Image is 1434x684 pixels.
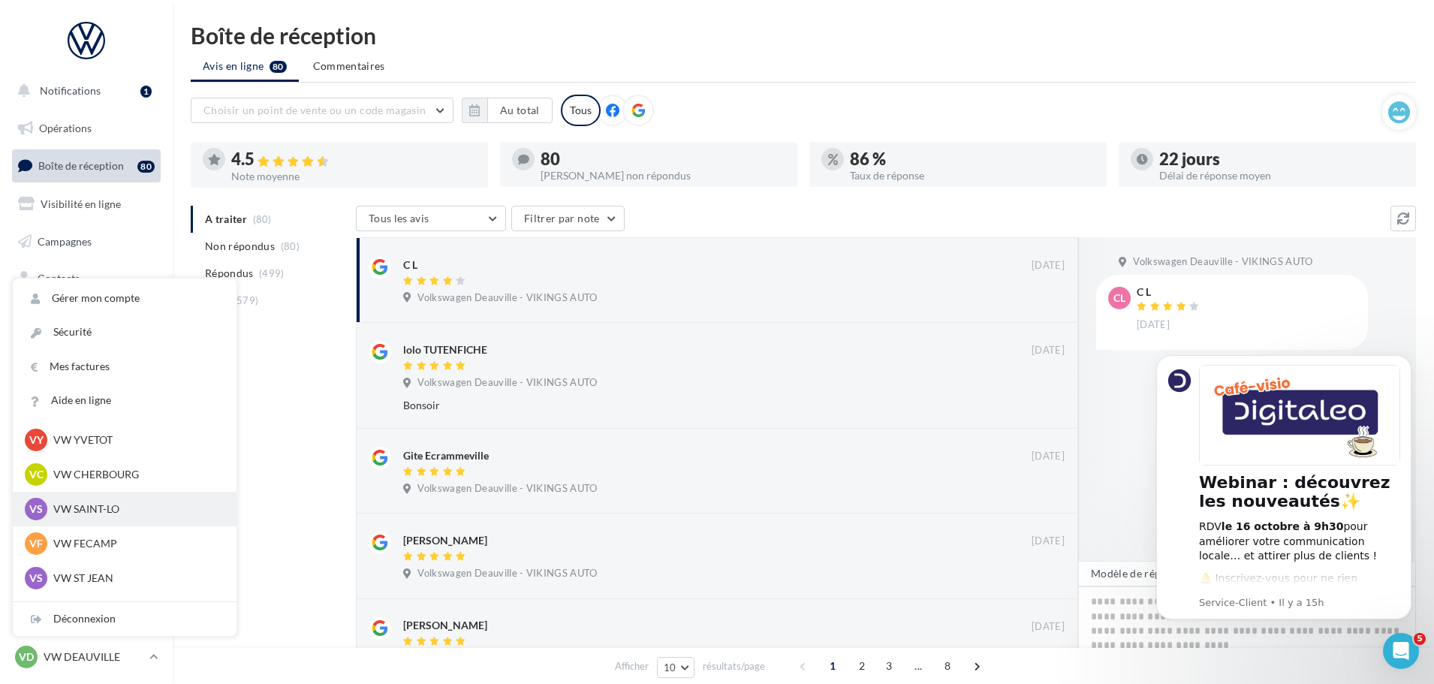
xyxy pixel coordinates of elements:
[821,654,845,678] span: 1
[9,113,164,144] a: Opérations
[53,432,218,447] p: VW YVETOT
[259,267,285,279] span: (499)
[9,75,158,107] button: Notifications 1
[140,86,152,98] div: 1
[1113,291,1125,306] span: CL
[403,258,417,273] div: C L
[1133,255,1312,269] span: Volkswagen Deauville - VIKINGS AUTO
[417,291,597,305] span: Volkswagen Deauville - VIKINGS AUTO
[403,618,487,633] div: [PERSON_NAME]
[664,661,676,673] span: 10
[12,643,161,671] a: VD VW DEAUVILLE
[541,170,785,181] div: [PERSON_NAME] non répondus
[9,425,164,469] a: Campagnes DataOnDemand
[703,659,765,673] span: résultats/page
[1159,151,1404,167] div: 22 jours
[1383,633,1419,669] iframe: Intercom live chat
[462,98,553,123] button: Au total
[38,234,92,247] span: Campagnes
[313,59,385,74] span: Commentaires
[9,338,164,369] a: Calendrier
[13,384,236,417] a: Aide en ligne
[1414,633,1426,645] span: 5
[1032,450,1065,463] span: [DATE]
[38,272,80,285] span: Contacts
[1137,318,1170,332] span: [DATE]
[657,657,695,678] button: 10
[13,350,236,384] a: Mes factures
[44,649,143,664] p: VW DEAUVILLE
[561,95,601,126] div: Tous
[9,188,164,220] a: Visibilité en ligne
[1032,344,1065,357] span: [DATE]
[233,294,259,306] span: (579)
[541,151,785,167] div: 80
[9,226,164,258] a: Campagnes
[417,567,597,580] span: Volkswagen Deauville - VIKINGS AUTO
[53,536,218,551] p: VW FECAMP
[9,300,164,332] a: Médiathèque
[231,171,476,182] div: Note moyenne
[19,649,34,664] span: VD
[850,654,874,678] span: 2
[203,104,426,116] span: Choisir un point de vente ou un code magasin
[403,342,487,357] div: lolo TUTENFICHE
[191,98,453,123] button: Choisir un point de vente ou un code magasin
[1137,287,1203,297] div: C L
[53,467,218,482] p: VW CHERBOURG
[1032,259,1065,273] span: [DATE]
[205,266,254,281] span: Répondus
[403,398,967,413] div: Bonsoir
[1159,170,1404,181] div: Délai de réponse moyen
[13,602,236,636] div: Déconnexion
[403,448,489,463] div: Gite Ecrammeville
[53,502,218,517] p: VW SAINT-LO
[487,98,553,123] button: Au total
[1078,561,1209,586] button: Modèle de réponse
[9,149,164,182] a: Boîte de réception80
[137,161,155,173] div: 80
[13,315,236,349] a: Sécurité
[191,24,1416,47] div: Boîte de réception
[906,654,930,678] span: ...
[511,206,625,231] button: Filtrer par note
[205,239,275,254] span: Non répondus
[1032,620,1065,634] span: [DATE]
[850,151,1095,167] div: 86 %
[281,240,300,252] span: (80)
[29,502,43,517] span: VS
[40,84,101,97] span: Notifications
[1134,336,1434,676] iframe: Intercom notifications message
[369,212,429,224] span: Tous les avis
[9,375,164,419] a: PLV et print personnalisable
[877,654,901,678] span: 3
[29,467,44,482] span: VC
[615,659,649,673] span: Afficher
[231,151,476,168] div: 4.5
[417,482,597,496] span: Volkswagen Deauville - VIKINGS AUTO
[29,536,43,551] span: VF
[29,432,44,447] span: VY
[38,159,124,172] span: Boîte de réception
[403,533,487,548] div: [PERSON_NAME]
[39,122,92,134] span: Opérations
[935,654,960,678] span: 8
[1032,535,1065,548] span: [DATE]
[13,282,236,315] a: Gérer mon compte
[850,170,1095,181] div: Taux de réponse
[356,206,506,231] button: Tous les avis
[29,571,43,586] span: VS
[41,197,121,210] span: Visibilité en ligne
[53,571,218,586] p: VW ST JEAN
[9,263,164,294] a: Contacts
[417,376,597,390] span: Volkswagen Deauville - VIKINGS AUTO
